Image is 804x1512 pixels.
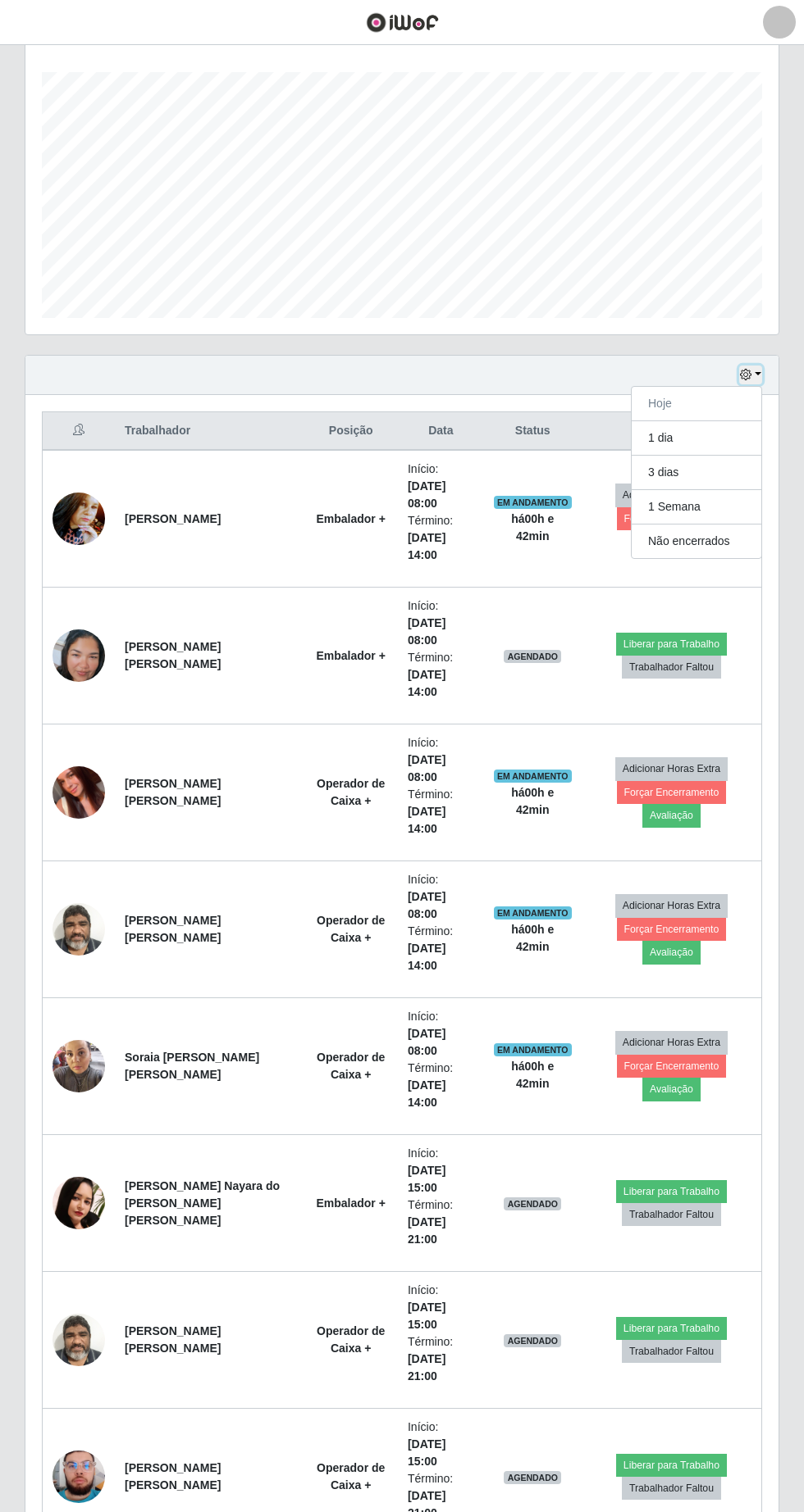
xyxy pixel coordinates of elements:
[408,1282,474,1333] li: Início:
[317,914,385,944] strong: Operador de Caixa +
[642,804,701,827] button: Avaliação
[53,1177,105,1229] img: 1753885080461.jpeg
[53,1031,105,1101] img: 1752796864999.jpeg
[408,1215,445,1246] time: [DATE] 21:00
[408,479,445,510] time: [DATE] 08:00
[408,1078,445,1109] time: [DATE] 14:00
[408,461,474,512] li: Início:
[408,1352,445,1383] time: [DATE] 21:00
[317,777,385,807] strong: Operador de Caixa +
[617,781,727,804] button: Forçar Encerramento
[642,1078,701,1101] button: Avaliação
[615,1031,728,1054] button: Adicionar Horas Extra
[511,786,554,816] strong: há 00 h e 42 min
[408,734,474,786] li: Início:
[125,640,221,670] strong: [PERSON_NAME] [PERSON_NAME]
[632,524,761,558] button: Não encerrados
[408,890,445,920] time: [DATE] 08:00
[408,1027,445,1057] time: [DATE] 08:00
[398,412,484,451] th: Data
[511,1060,554,1090] strong: há 00 h e 42 min
[408,1419,474,1470] li: Início:
[366,12,439,33] img: CoreUI Logo
[408,1008,474,1060] li: Início:
[408,1145,474,1196] li: Início:
[408,1301,445,1331] time: [DATE] 15:00
[622,1340,721,1363] button: Trabalhador Faltou
[53,1305,105,1374] img: 1625107347864.jpeg
[408,512,474,564] li: Término:
[53,894,105,964] img: 1625107347864.jpeg
[622,1203,721,1226] button: Trabalhador Faltou
[125,1461,221,1492] strong: [PERSON_NAME] [PERSON_NAME]
[615,894,728,917] button: Adicionar Horas Extra
[408,531,445,561] time: [DATE] 14:00
[632,387,761,421] button: Hoje
[316,512,385,525] strong: Embalador +
[484,412,582,451] th: Status
[125,1051,259,1081] strong: Soraia [PERSON_NAME] [PERSON_NAME]
[632,456,761,490] button: 3 dias
[494,770,572,783] span: EM ANDAMENTO
[617,507,727,530] button: Forçar Encerramento
[504,1334,561,1347] span: AGENDADO
[408,1196,474,1248] li: Término:
[304,412,398,451] th: Posição
[125,1324,221,1355] strong: [PERSON_NAME] [PERSON_NAME]
[617,1055,727,1078] button: Forçar Encerramento
[408,923,474,974] li: Término:
[616,1180,727,1203] button: Liberar para Trabalho
[494,496,572,509] span: EM ANDAMENTO
[408,753,445,783] time: [DATE] 08:00
[408,668,445,698] time: [DATE] 14:00
[125,1179,280,1227] strong: [PERSON_NAME] Nayara do [PERSON_NAME] [PERSON_NAME]
[494,1043,572,1056] span: EM ANDAMENTO
[511,923,554,953] strong: há 00 h e 42 min
[125,512,221,525] strong: [PERSON_NAME]
[53,484,105,553] img: 1632155042572.jpeg
[615,757,728,780] button: Adicionar Horas Extra
[317,1051,385,1081] strong: Operador de Caixa +
[317,1461,385,1492] strong: Operador de Caixa +
[408,1437,445,1468] time: [DATE] 15:00
[125,914,221,944] strong: [PERSON_NAME] [PERSON_NAME]
[408,942,445,972] time: [DATE] 14:00
[408,1060,474,1111] li: Término:
[125,777,221,807] strong: [PERSON_NAME] [PERSON_NAME]
[408,597,474,649] li: Início:
[115,412,304,451] th: Trabalhador
[622,1477,721,1500] button: Trabalhador Faltou
[616,1317,727,1340] button: Liberar para Trabalho
[316,1196,385,1210] strong: Embalador +
[408,649,474,701] li: Término:
[408,786,474,838] li: Término:
[408,616,445,647] time: [DATE] 08:00
[317,1324,385,1355] strong: Operador de Caixa +
[632,490,761,524] button: 1 Semana
[632,421,761,456] button: 1 dia
[616,633,727,656] button: Liberar para Trabalho
[408,1333,474,1385] li: Término:
[511,512,554,543] strong: há 00 h e 42 min
[616,1454,727,1477] button: Liberar para Trabalho
[408,1164,445,1194] time: [DATE] 15:00
[582,412,762,451] th: Opções
[408,871,474,923] li: Início:
[494,906,572,919] span: EM ANDAMENTO
[504,1471,561,1484] span: AGENDADO
[615,484,728,506] button: Adicionar Horas Extra
[408,805,445,835] time: [DATE] 14:00
[622,656,721,679] button: Trabalhador Faltou
[53,746,105,839] img: 1757949495626.jpeg
[617,918,727,941] button: Forçar Encerramento
[504,1197,561,1210] span: AGENDADO
[53,609,105,702] img: 1755394195779.jpeg
[316,649,385,662] strong: Embalador +
[504,650,561,663] span: AGENDADO
[642,941,701,964] button: Avaliação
